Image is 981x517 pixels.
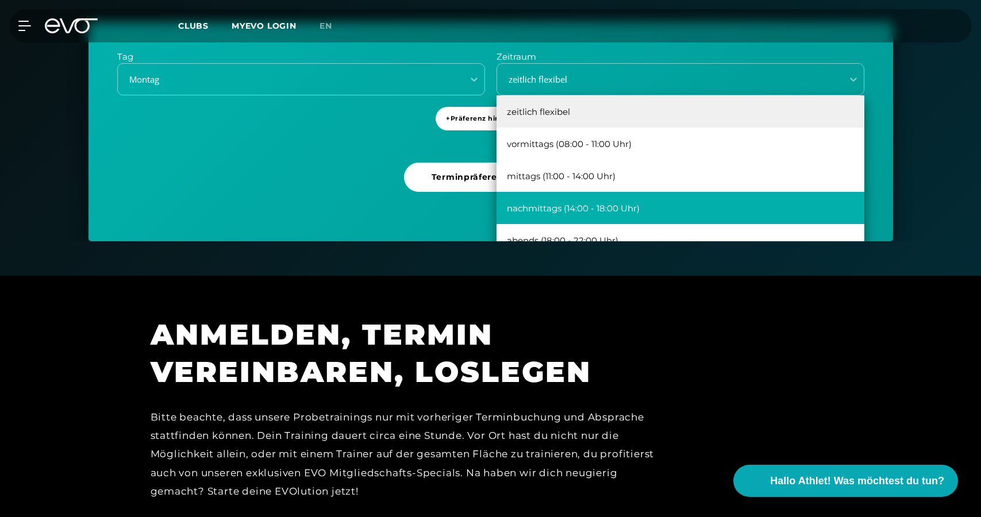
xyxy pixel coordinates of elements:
span: Terminpräferenz senden [432,171,545,183]
span: Clubs [178,21,209,31]
span: + Präferenz hinzufügen [446,114,530,124]
p: Tag [117,51,485,64]
div: abends (18:00 - 22:00 Uhr) [497,224,864,256]
a: Clubs [178,20,232,31]
div: nachmittags (14:00 - 18:00 Uhr) [497,192,864,224]
div: vormittags (08:00 - 11:00 Uhr) [497,128,864,160]
a: MYEVO LOGIN [232,21,297,31]
p: Zeitraum [497,51,864,64]
div: mittags (11:00 - 14:00 Uhr) [497,160,864,192]
div: zeitlich flexibel [497,95,864,128]
span: Hallo Athlet! Was möchtest du tun? [770,473,944,489]
a: Terminpräferenz senden [404,163,577,213]
div: zeitlich flexibel [498,73,834,86]
a: +Präferenz hinzufügen [436,107,545,151]
div: Montag [119,73,455,86]
button: Hallo Athlet! Was möchtest du tun? [733,465,958,497]
a: en [320,20,346,33]
span: en [320,21,332,31]
h1: ANMELDEN, TERMIN VEREINBAREN, LOSLEGEN [151,316,668,391]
